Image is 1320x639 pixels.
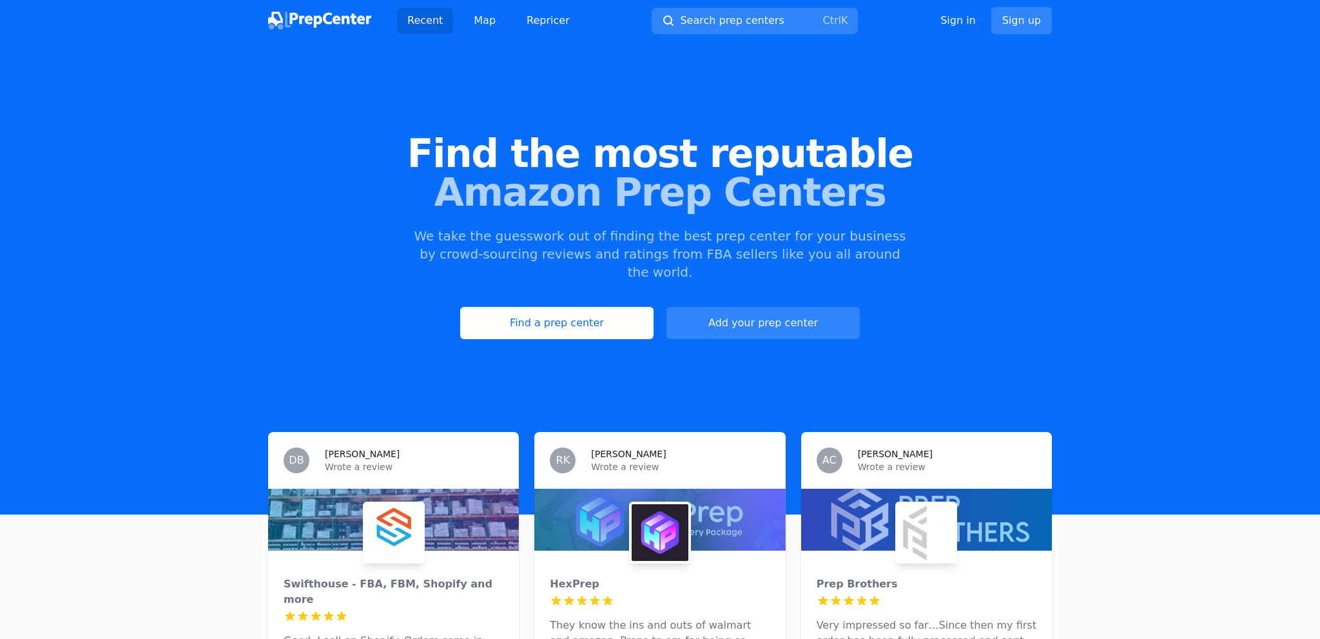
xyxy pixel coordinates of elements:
[289,455,304,466] span: DB
[858,460,1036,473] p: Wrote a review
[412,227,907,281] p: We take the guesswork out of finding the best prep center for your business by crowd-sourcing rev...
[550,576,770,592] div: HexPrep
[841,14,848,26] kbd: K
[666,307,860,339] a: Add your prep center
[858,447,933,460] h3: [PERSON_NAME]
[822,14,840,26] kbd: Ctrl
[284,576,503,607] div: Swifthouse - FBA, FBM, Shopify and more
[325,447,400,460] h3: [PERSON_NAME]
[822,455,837,466] span: AC
[21,173,1299,211] span: Amazon Prep Centers
[463,8,506,34] a: Map
[898,504,955,561] img: Prep Brothers
[940,13,976,28] a: Sign in
[991,7,1052,34] a: Sign up
[365,504,422,561] img: Swifthouse - FBA, FBM, Shopify and more
[680,13,784,28] span: Search prep centers
[817,576,1036,592] div: Prep Brothers
[591,460,770,473] p: Wrote a review
[460,307,654,339] a: Find a prep center
[556,455,570,466] span: RK
[268,12,371,30] img: PrepCenter
[516,8,580,34] a: Repricer
[632,504,688,561] img: HexPrep
[325,460,503,473] p: Wrote a review
[652,8,858,34] button: Search prep centersCtrlK
[591,447,666,460] h3: [PERSON_NAME]
[21,134,1299,173] span: Find the most reputable
[397,8,453,34] a: Recent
